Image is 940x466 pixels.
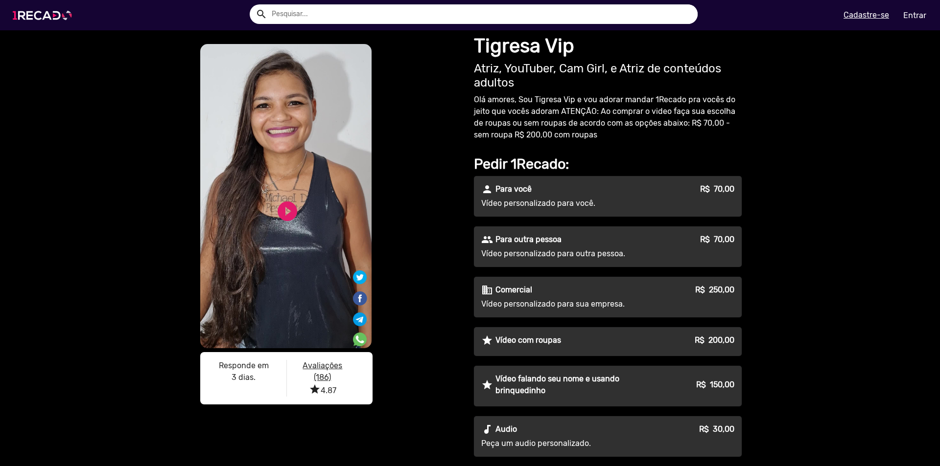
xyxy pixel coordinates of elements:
[481,298,658,310] p: Vídeo personalizado para sua empresa.
[474,34,742,58] h1: Tigresa Vip
[495,334,561,346] p: Vídeo com roupas
[353,333,367,346] img: Compartilhe no whatsapp
[481,334,493,346] mat-icon: star
[495,183,532,195] p: Para você
[208,360,279,372] p: Responde em
[353,272,367,282] i: Share on Twitter
[353,331,367,340] i: Share on WhatsApp
[481,438,658,449] p: Peça um audio personalizado.
[353,270,367,284] img: Compartilhe no twitter
[352,290,368,299] i: Share on Facebook
[695,284,734,296] p: R$ 250,00
[481,234,493,245] mat-icon: people
[700,183,734,195] p: R$ 70,00
[495,234,562,245] p: Para outra pessoa
[495,423,517,435] p: Audio
[495,373,658,397] p: Vídeo falando seu nome e usando brinquedinho
[481,248,658,260] p: Vídeo personalizado para outra pessoa.
[353,312,367,326] img: Compartilhe no telegram
[309,386,336,395] span: 4.87
[252,5,269,22] button: Example home icon
[256,8,267,20] mat-icon: Example home icon
[200,44,372,348] video: S1RECADO vídeos dedicados para fãs e empresas
[699,423,734,435] p: R$ 30,00
[309,383,321,395] i: star
[695,334,734,346] p: R$ 200,00
[481,183,493,195] mat-icon: person
[232,373,256,382] b: 3 dias.
[474,155,742,173] h2: Pedir 1Recado:
[352,290,368,306] img: Compartilhe no facebook
[481,284,493,296] mat-icon: business
[353,311,367,320] i: Share on Telegram
[264,4,698,24] input: Pesquisar...
[481,379,493,391] mat-icon: star
[495,284,532,296] p: Comercial
[474,94,742,141] p: Olá amores, Sou Tigresa Vip e vou adorar mandar 1Recado pra vocês do jeito que vocês adoram ATENÇ...
[844,10,889,20] u: Cadastre-se
[696,379,734,391] p: R$ 150,00
[897,7,933,24] a: Entrar
[276,200,299,223] a: play_circle_filled
[474,62,742,90] h2: Atriz, YouTuber, Cam Girl, e Atriz de conteúdos adultos
[700,234,734,245] p: R$ 70,00
[481,198,658,209] p: Vídeo personalizado para você.
[303,361,342,382] u: Avaliações (186)
[481,423,493,435] mat-icon: audiotrack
